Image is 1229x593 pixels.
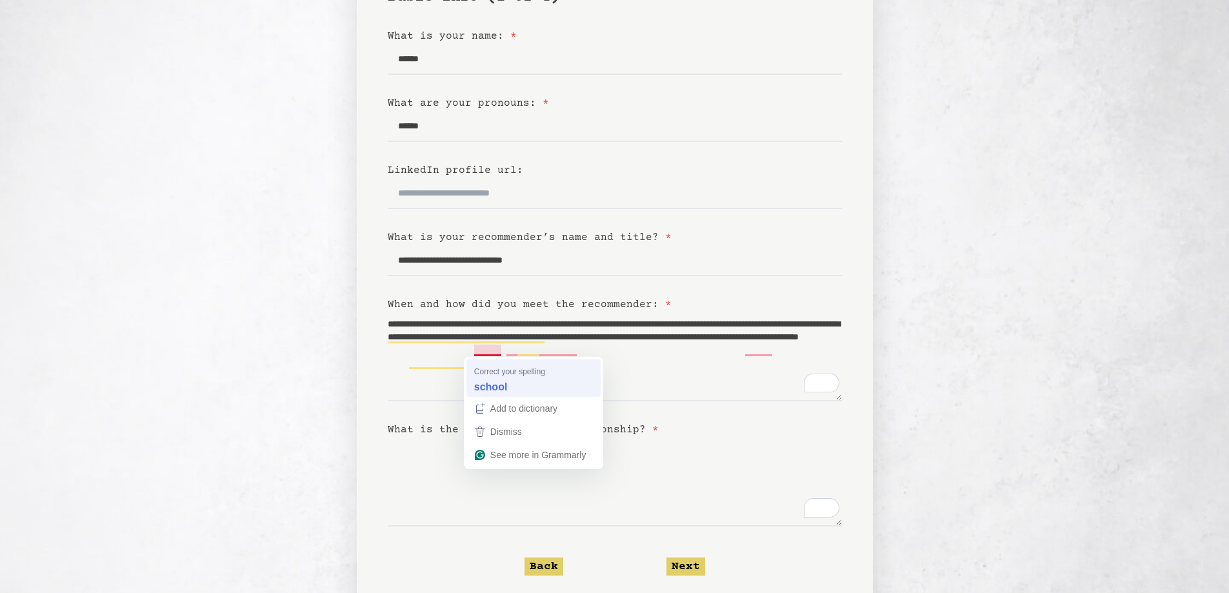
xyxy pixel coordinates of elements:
textarea: To enrich screen reader interactions, please activate Accessibility in Grammarly extension settings [388,312,842,401]
textarea: To enrich screen reader interactions, please activate Accessibility in Grammarly extension settings [388,437,842,527]
button: Next [666,558,705,576]
button: Back [525,558,563,576]
label: What are your pronouns: [388,97,549,109]
label: What is your name: [388,30,517,42]
label: LinkedIn profile url: [388,165,523,176]
label: When and how did you meet the recommender: [388,299,672,310]
label: What is the nature of your relationship? [388,424,659,436]
label: What is your recommender’s name and title? [388,232,672,243]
